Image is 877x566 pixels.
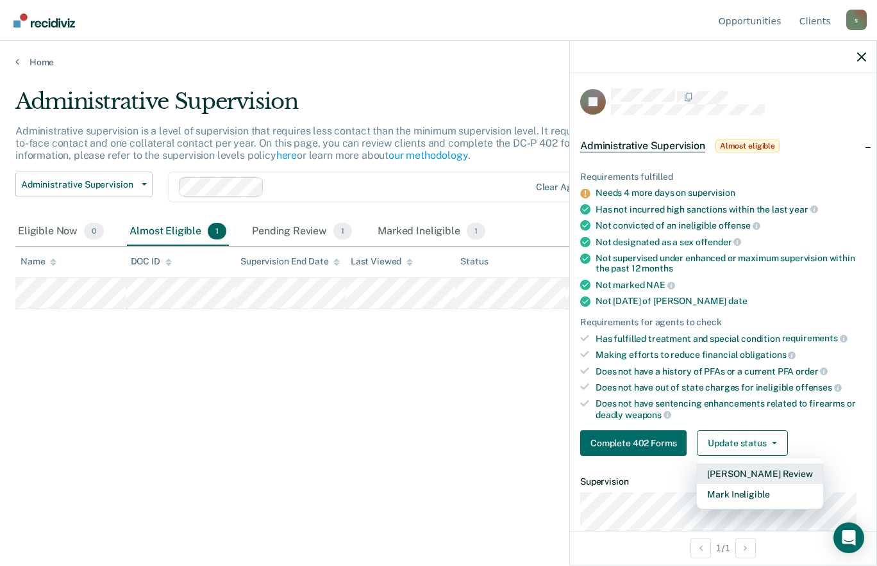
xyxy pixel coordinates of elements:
[596,204,866,215] div: Has not incurred high sanctions within the last
[333,223,352,239] span: 1
[596,398,866,420] div: Does not have sentencing enhancements related to firearms or deadly
[580,430,687,456] button: Complete 402 Forms
[21,179,137,190] span: Administrative Supervision
[697,458,823,510] div: Dropdown Menu
[570,125,876,166] div: Administrative SupervisionAlmost eligible
[570,531,876,565] div: 1 / 1
[596,236,866,248] div: Not designated as a sex
[782,333,848,343] span: requirements
[740,350,796,360] span: obligations
[596,296,866,307] div: Not [DATE] of [PERSON_NAME]
[596,220,866,231] div: Not convicted of an ineligible
[276,149,297,161] a: here
[388,149,468,161] a: our methodology
[728,296,747,306] span: date
[84,223,104,239] span: 0
[249,218,355,246] div: Pending Review
[580,172,866,182] div: Requirements fulfilled
[596,349,866,360] div: Making efforts to reduce financial
[596,333,866,344] div: Has fulfilled treatment and special condition
[796,382,842,392] span: offenses
[467,223,485,239] span: 1
[536,182,590,193] div: Clear agents
[715,140,780,152] span: Almost eligible
[351,256,413,267] div: Last Viewed
[697,430,787,456] button: Update status
[580,430,692,456] a: Navigate to form link
[642,263,672,273] span: months
[15,125,673,161] p: Administrative supervision is a level of supervision that requires less contact than the minimum ...
[596,188,866,198] div: Needs 4 more days on supervision
[696,237,742,247] span: offender
[13,13,75,28] img: Recidiviz
[460,256,488,267] div: Status
[646,280,674,290] span: NAE
[846,10,867,30] button: Profile dropdown button
[375,218,488,246] div: Marked Ineligible
[131,256,172,267] div: DOC ID
[596,366,866,377] div: Does not have a history of PFAs or a current PFA order
[15,56,862,68] a: Home
[580,476,866,487] dt: Supervision
[580,317,866,328] div: Requirements for agents to check
[127,218,229,246] div: Almost Eligible
[690,538,711,558] button: Previous Opportunity
[596,279,866,291] div: Not marked
[240,256,340,267] div: Supervision End Date
[596,253,866,275] div: Not supervised under enhanced or maximum supervision within the past 12
[833,522,864,553] div: Open Intercom Messenger
[735,538,756,558] button: Next Opportunity
[580,140,705,152] span: Administrative Supervision
[15,88,673,125] div: Administrative Supervision
[596,382,866,393] div: Does not have out of state charges for ineligible
[625,410,671,420] span: weapons
[719,220,760,230] span: offense
[846,10,867,30] div: s
[21,256,56,267] div: Name
[15,218,106,246] div: Eligible Now
[697,464,823,484] button: [PERSON_NAME] Review
[789,204,817,214] span: year
[697,484,823,505] button: Mark Ineligible
[208,223,226,239] span: 1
